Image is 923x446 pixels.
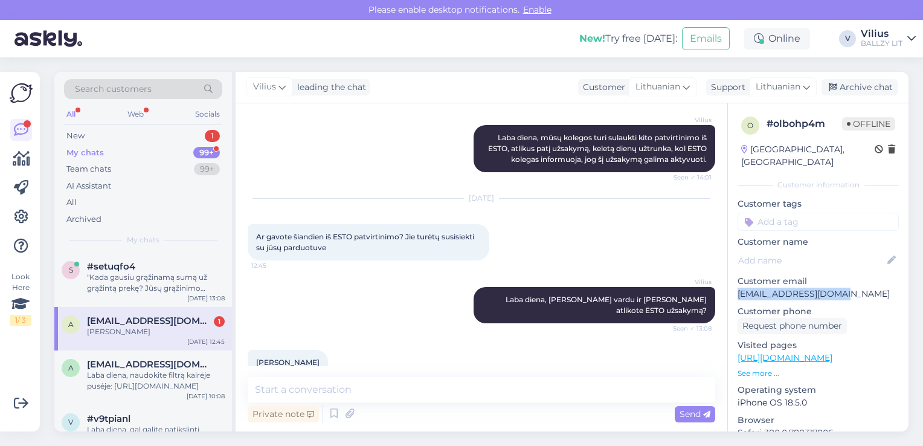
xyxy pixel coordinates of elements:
[187,337,225,346] div: [DATE] 12:45
[738,318,847,334] div: Request phone number
[738,213,899,231] input: Add a tag
[187,392,225,401] div: [DATE] 10:08
[738,384,899,396] p: Operating system
[87,272,225,294] div: "Kada gausiu grąžinamą sumą už grąžintą prekę? Jūsų grąžinimo apdorojimas gali užtrukti iki 30 di...
[205,130,220,142] div: 1
[738,198,899,210] p: Customer tags
[578,81,625,94] div: Customer
[738,254,885,267] input: Add name
[579,33,605,44] b: New!
[666,324,712,333] span: Seen ✓ 13:08
[756,80,800,94] span: Lithuanian
[87,413,130,424] span: #v9tpianl
[519,4,555,15] span: Enable
[738,427,899,439] p: Safari 380.0.788317806
[738,339,899,352] p: Visited pages
[256,358,320,367] span: [PERSON_NAME]
[10,315,31,326] div: 1 / 3
[87,424,225,446] div: Laba diena, gal galite patikslinti klausimą?
[87,261,135,272] span: #setuqfo4
[738,288,899,300] p: [EMAIL_ADDRESS][DOMAIN_NAME]
[125,106,146,122] div: Web
[861,29,916,48] a: ViliusBALLZY LIT
[194,163,220,175] div: 99+
[744,28,810,50] div: Online
[10,271,31,326] div: Look Here
[738,275,899,288] p: Customer email
[214,316,225,327] div: 1
[738,236,899,248] p: Customer name
[193,106,222,122] div: Socials
[248,193,715,204] div: [DATE]
[738,368,899,379] p: See more ...
[66,196,77,208] div: All
[66,213,101,225] div: Archived
[66,180,111,192] div: AI Assistant
[738,352,832,363] a: [URL][DOMAIN_NAME]
[839,30,856,47] div: V
[187,294,225,303] div: [DATE] 13:08
[738,396,899,409] p: iPhone OS 18.5.0
[635,80,680,94] span: Lithuanian
[68,418,73,427] span: v
[666,115,712,124] span: Vilius
[666,173,712,182] span: Seen ✓ 14:01
[861,29,902,39] div: Vilius
[127,234,159,245] span: My chats
[680,409,710,419] span: Send
[64,106,78,122] div: All
[738,305,899,318] p: Customer phone
[292,81,366,94] div: leading the chat
[666,277,712,286] span: Vilius
[66,147,104,159] div: My chats
[822,79,898,95] div: Archive chat
[747,121,753,130] span: o
[488,133,709,164] span: Laba diena, mūsų kolegos turi sulaukti kito patvirtinimo iš ESTO, atlikus patį užsakymą, keletą d...
[767,117,842,131] div: # olbohp4m
[66,163,111,175] div: Team chats
[861,39,902,48] div: BALLZY LIT
[706,81,745,94] div: Support
[738,414,899,427] p: Browser
[66,130,85,142] div: New
[10,82,33,105] img: Askly Logo
[842,117,895,131] span: Offline
[68,320,74,329] span: a
[506,295,709,315] span: Laba diena, [PERSON_NAME] vardu ir [PERSON_NAME] atlikote ESTO užsakymą?
[87,370,225,392] div: Laba diena, naudokite filtrą kairėje pusėje: [URL][DOMAIN_NAME]
[68,363,74,372] span: a
[87,315,213,326] span: anzela14141@gmail.com
[738,179,899,190] div: Customer information
[193,147,220,159] div: 99+
[75,83,152,95] span: Search customers
[579,31,677,46] div: Try free [DATE]:
[87,359,213,370] span: aurelijuskosteckiparcevskiolt@gmail.com
[251,261,297,270] span: 12:45
[87,326,225,337] div: [PERSON_NAME]
[253,80,276,94] span: Vilius
[256,232,476,252] span: Ar gavote šiandien iš ESTO patvirtinimo? Jie turėtų susisiekti su jūsų parduotuve
[69,265,73,274] span: s
[248,406,319,422] div: Private note
[682,27,730,50] button: Emails
[741,143,875,169] div: [GEOGRAPHIC_DATA], [GEOGRAPHIC_DATA]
